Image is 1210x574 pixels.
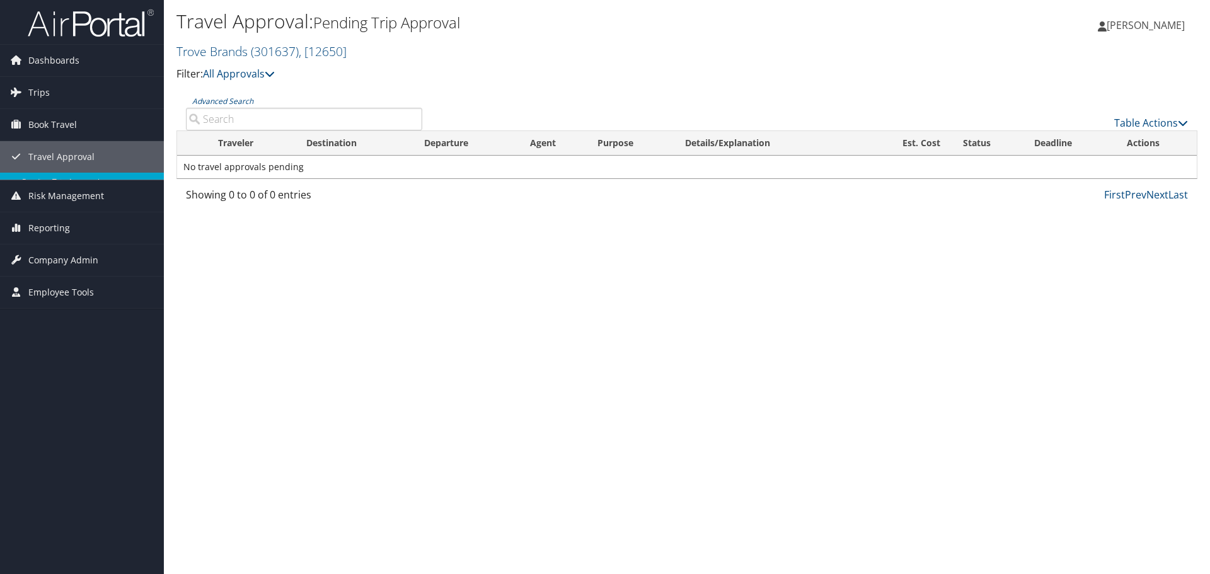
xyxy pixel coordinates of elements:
th: Est. Cost: activate to sort column ascending [861,131,952,156]
span: Trips [28,77,50,108]
span: Company Admin [28,244,98,276]
td: No travel approvals pending [177,156,1197,178]
span: Travel Approval [28,141,95,173]
th: Agent [519,131,585,156]
th: Purpose [586,131,674,156]
input: Advanced Search [186,108,422,130]
th: Status: activate to sort column ascending [952,131,1023,156]
a: Prev [1125,188,1146,202]
th: Actions [1115,131,1197,156]
span: ( 301637 ) [251,43,299,60]
img: airportal-logo.png [28,8,154,38]
a: All Approvals [203,67,275,81]
span: Employee Tools [28,277,94,308]
a: Trove Brands [176,43,347,60]
th: Deadline: activate to sort column descending [1023,131,1116,156]
th: Departure: activate to sort column ascending [413,131,519,156]
th: Traveler: activate to sort column ascending [207,131,295,156]
a: First [1104,188,1125,202]
span: Risk Management [28,180,104,212]
span: , [ 12650 ] [299,43,347,60]
h1: Travel Approval: [176,8,857,35]
a: Next [1146,188,1168,202]
a: Advanced Search [192,96,253,106]
a: Last [1168,188,1188,202]
span: [PERSON_NAME] [1107,18,1185,32]
span: Dashboards [28,45,79,76]
th: Details/Explanation [674,131,861,156]
span: Book Travel [28,109,77,141]
a: [PERSON_NAME] [1098,6,1197,44]
a: Table Actions [1114,116,1188,130]
p: Filter: [176,66,857,83]
span: Reporting [28,212,70,244]
div: Showing 0 to 0 of 0 entries [186,187,422,209]
small: Pending Trip Approval [313,12,460,33]
th: Destination: activate to sort column ascending [295,131,413,156]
